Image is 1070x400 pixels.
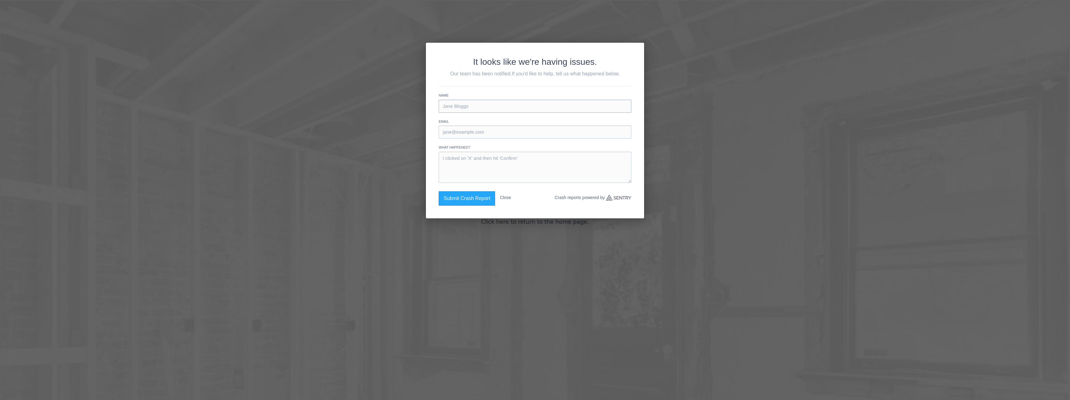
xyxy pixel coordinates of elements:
a: Sentry [606,195,631,201]
p: Crash reports powered by [555,191,631,204]
label: What happened? [439,145,631,150]
input: Jane Bloggs [439,100,631,113]
span: If you'd like to help, tell us what happened below. [512,71,620,76]
label: Name [439,93,631,98]
h2: It looks like we're having issues. [439,55,631,69]
button: Submit Crash Report [439,191,495,206]
input: jane@example.com [439,126,631,139]
button: Close [500,191,511,204]
p: Our team has been notified. [439,70,631,78]
label: Email [439,119,631,124]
